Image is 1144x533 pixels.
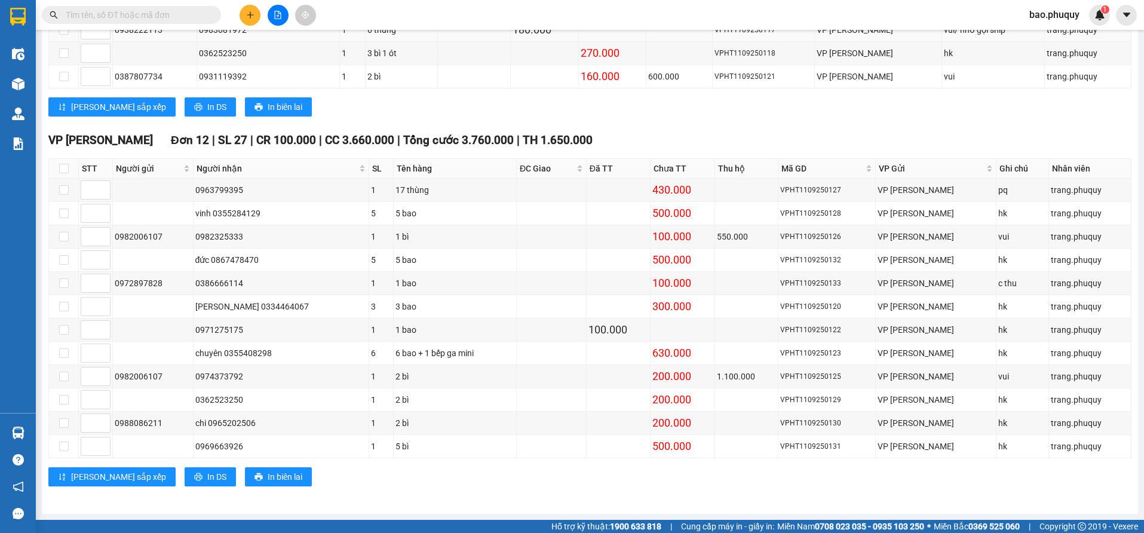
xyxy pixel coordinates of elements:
div: trang.phuquy [1051,253,1129,266]
td: VPHT1109250122 [778,318,876,342]
span: | [397,133,400,147]
div: VP [PERSON_NAME] [878,416,994,430]
div: 5 bì [395,440,514,453]
div: VP [PERSON_NAME] [817,70,939,83]
img: warehouse-icon [12,78,24,90]
img: logo-vxr [10,8,26,26]
div: trang.phuquy [1051,277,1129,290]
div: 6 [371,347,391,360]
div: hk [998,323,1047,336]
td: VP Hà Huy Tập [876,179,996,202]
div: [PERSON_NAME] 0334464067 [195,300,367,313]
div: 630.000 [652,345,713,362]
div: hk [998,393,1047,406]
div: 1 [371,230,391,243]
td: VPHT1109250132 [778,249,876,272]
div: trang.phuquy [1047,47,1129,60]
td: VP Hà Huy Tập [815,19,941,42]
th: Thu hộ [715,159,778,179]
td: VP Hà Huy Tập [876,342,996,365]
div: trang.phuquy [1047,23,1129,36]
strong: 0708 023 035 - 0935 103 250 [815,522,924,531]
div: 1 [371,323,391,336]
td: VPHT1109250131 [778,435,876,458]
div: trang.phuquy [1051,323,1129,336]
div: 1 bao [395,277,514,290]
div: 0974373792 [195,370,367,383]
div: VP [PERSON_NAME] [817,47,939,60]
button: caret-down [1116,5,1137,26]
div: trang.phuquy [1051,230,1129,243]
span: printer [254,473,263,482]
div: 0362523250 [199,47,338,60]
div: 0362523250 [195,393,367,406]
div: 3 bì 1 ót [367,47,435,60]
div: hk [998,416,1047,430]
div: VPHT1109250126 [780,231,873,243]
span: message [13,508,24,519]
sup: 1 [1101,5,1109,14]
span: notification [13,481,24,492]
span: Cung cấp máy in - giấy in: [681,520,774,533]
td: VP Hà Huy Tập [876,249,996,272]
span: CC 3.660.000 [325,133,394,147]
span: VP [PERSON_NAME] [48,133,153,147]
div: 1 [342,70,363,83]
span: sort-ascending [58,103,66,112]
div: 100.000 [588,321,649,338]
span: Người gửi [116,162,181,175]
td: VPHT1109250125 [778,365,876,388]
div: 1 [342,23,363,36]
div: hk [944,47,1043,60]
div: 0971275175 [195,323,367,336]
div: hk [998,347,1047,360]
div: 1 bao [395,323,514,336]
span: Hỗ trợ kỹ thuật: [551,520,661,533]
strong: 0369 525 060 [968,522,1020,531]
span: Miền Bắc [934,520,1020,533]
td: VPHT1109250133 [778,272,876,295]
button: printerIn DS [185,97,236,117]
div: trang.phuquy [1051,393,1129,406]
td: VPHT1109250123 [778,342,876,365]
div: 5 [371,207,391,220]
div: 2 bì [395,416,514,430]
div: trang.phuquy [1051,300,1129,313]
div: VP [PERSON_NAME] [878,277,994,290]
td: VP Hà Huy Tập [815,65,941,88]
span: Người nhận [197,162,357,175]
div: trang.phuquy [1051,347,1129,360]
div: VPHT1109250125 [780,371,873,382]
div: 180.000 [513,22,576,38]
div: 0988086211 [115,416,191,430]
span: In DS [207,100,226,114]
div: 6 thùng [367,23,435,36]
span: Miền Nam [777,520,924,533]
div: vui [998,230,1047,243]
div: VPHT1109250127 [780,185,873,196]
div: 600.000 [648,70,711,83]
span: | [250,133,253,147]
div: vui/ nhờ gọi ship [944,23,1043,36]
span: bao.phuquy [1020,7,1089,22]
th: STT [79,159,113,179]
div: 6 bao + 1 bếp ga mini [395,347,514,360]
div: đức 0867478470 [195,253,367,266]
div: VPHT1109250129 [780,394,873,406]
div: 0982006107 [115,370,191,383]
div: VPHT1109250123 [780,348,873,359]
div: 1 [371,440,391,453]
td: VPHT1109250121 [713,65,815,88]
button: file-add [268,5,289,26]
span: printer [194,103,203,112]
div: VPHT1109250132 [780,255,873,266]
div: 5 bao [395,253,514,266]
td: VPHT1109250127 [778,179,876,202]
span: In biên lai [268,470,302,483]
span: Đơn 12 [171,133,209,147]
td: VPHT1109250129 [778,388,876,412]
div: 500.000 [652,438,713,455]
td: VP Hà Huy Tập [876,435,996,458]
button: printerIn biên lai [245,467,312,486]
div: 270.000 [581,45,644,62]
